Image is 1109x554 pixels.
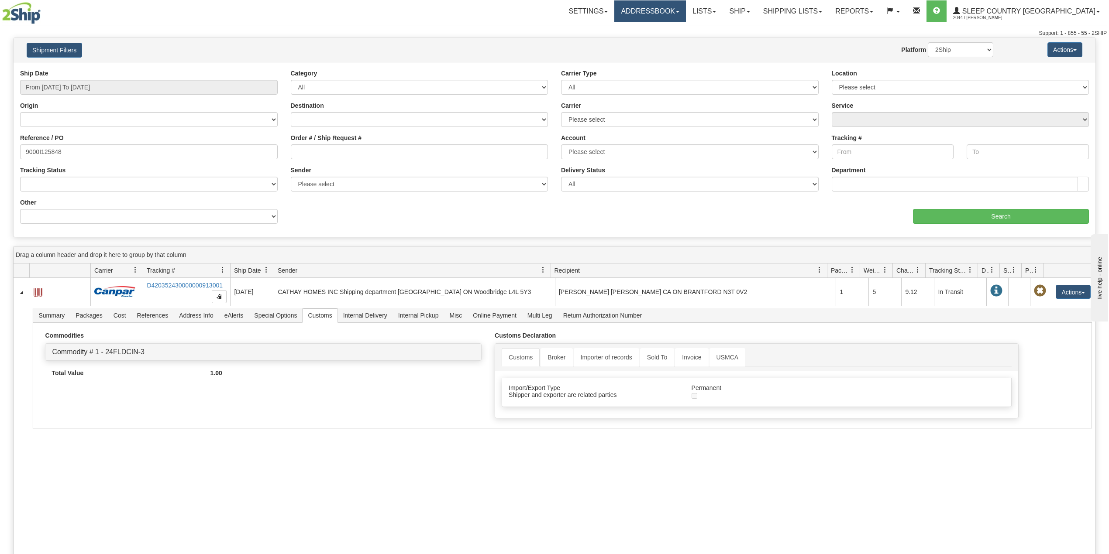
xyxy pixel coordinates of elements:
span: Return Authorization Number [558,308,647,322]
a: Shipping lists [757,0,829,22]
button: Shipment Filters [27,43,82,58]
span: Sender [278,266,297,275]
label: Ship Date [20,69,48,78]
button: Actions [1056,285,1091,299]
a: Commodity # 1 - 24FLDCIN-3 [52,348,145,356]
span: Sleep Country [GEOGRAPHIC_DATA] [960,7,1095,15]
a: Settings [562,0,614,22]
span: Summary [33,308,70,322]
strong: Total Value [52,369,83,376]
strong: Commodities [45,332,84,339]
a: Delivery Status filter column settings [985,263,999,277]
a: Shipment Issues filter column settings [1006,263,1021,277]
td: 5 [868,278,901,306]
label: Sender [291,166,311,174]
label: Other [20,198,36,207]
span: Pickup Not Assigned [1034,285,1046,297]
span: Internal Pickup [393,308,444,322]
span: Charge [896,266,915,275]
iframe: chat widget [1089,233,1108,321]
span: Address Info [174,308,219,322]
label: Location [832,69,857,78]
a: Sold To [640,348,674,366]
a: Label [34,284,42,298]
a: Charge filter column settings [910,263,925,277]
img: 14 - Canpar [94,286,135,297]
div: Import/Export Type [502,384,685,391]
span: Recipient [554,266,580,275]
label: Tracking # [832,133,862,142]
img: logo2044.jpg [2,2,41,24]
span: Packages [831,266,849,275]
a: Addressbook [614,0,686,22]
a: Sender filter column settings [536,263,551,277]
span: Internal Delivery [338,308,393,322]
a: D420352430000000913001 [147,282,223,289]
a: Customs [502,348,540,366]
label: Department [832,166,866,174]
span: Ship Date [234,266,261,275]
div: Support: 1 - 855 - 55 - 2SHIP [2,30,1107,37]
td: 1 [836,278,868,306]
a: Importer of records [574,348,639,366]
a: Collapse [17,288,26,297]
span: Customs [303,308,337,322]
a: Packages filter column settings [845,263,860,277]
span: Cost [108,308,131,322]
span: Special Options [249,308,302,322]
a: Invoice [675,348,708,366]
label: Account [561,133,585,142]
input: Search [913,209,1089,224]
label: Category [291,69,317,78]
div: grid grouping header [14,246,1095,263]
label: Reference / PO [20,133,64,142]
a: Ship [723,0,756,22]
a: Weight filter column settings [878,263,892,277]
div: Shipper and exporter are related parties [502,391,685,398]
td: In Transit [934,278,986,306]
span: Packages [70,308,107,322]
button: Copy to clipboard [212,290,227,303]
span: In Transit [990,285,1002,297]
td: 9.12 [901,278,934,306]
strong: Customs Declaration [495,332,556,339]
input: To [967,144,1089,159]
span: Multi Leg [522,308,558,322]
a: Carrier filter column settings [128,263,143,277]
span: Tracking Status [929,266,967,275]
div: live help - online [7,7,81,14]
a: Ship Date filter column settings [259,263,274,277]
span: Pickup Status [1025,266,1033,275]
span: eAlerts [219,308,249,322]
label: Destination [291,101,324,110]
a: Lists [686,0,723,22]
td: [PERSON_NAME] [PERSON_NAME] CA ON BRANTFORD N3T 0V2 [555,278,836,306]
input: From [832,144,954,159]
span: 2044 / [PERSON_NAME] [953,14,1019,22]
strong: 1.00 [210,369,222,376]
label: Service [832,101,854,110]
label: Origin [20,101,38,110]
div: Permanent [685,384,910,391]
button: Actions [1047,42,1082,57]
a: Sleep Country [GEOGRAPHIC_DATA] 2044 / [PERSON_NAME] [947,0,1106,22]
td: CATHAY HOMES INC Shipping department [GEOGRAPHIC_DATA] ON Woodbridge L4L 5Y3 [274,278,555,306]
label: Carrier Type [561,69,596,78]
label: Tracking Status [20,166,65,174]
a: USMCA [709,348,746,366]
a: Recipient filter column settings [812,263,827,277]
span: Carrier [94,266,113,275]
a: Tracking # filter column settings [215,263,230,277]
span: Online Payment [468,308,522,322]
span: Misc [444,308,467,322]
a: Reports [829,0,880,22]
td: [DATE] [230,278,274,306]
span: Weight [864,266,882,275]
span: Delivery Status [982,266,989,275]
label: Platform [901,45,926,54]
label: Carrier [561,101,581,110]
span: Tracking # [147,266,175,275]
label: Delivery Status [561,166,605,174]
span: Shipment Issues [1003,266,1011,275]
a: Pickup Status filter column settings [1028,263,1043,277]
